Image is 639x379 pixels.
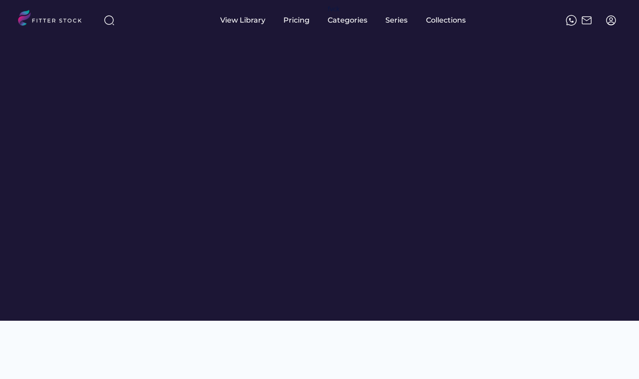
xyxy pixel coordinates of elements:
img: Frame%2051.svg [581,15,592,26]
img: profile-circle.svg [606,15,616,26]
div: Pricing [283,15,310,25]
img: LOGO.svg [18,10,89,28]
img: search-normal%203.svg [104,15,115,26]
div: View Library [220,15,265,25]
div: Collections [426,15,466,25]
div: Series [385,15,408,25]
img: meteor-icons_whatsapp%20%281%29.svg [566,15,577,26]
div: Categories [328,15,367,25]
div: fvck [328,5,339,14]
